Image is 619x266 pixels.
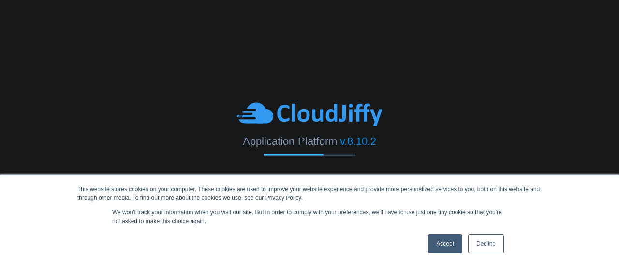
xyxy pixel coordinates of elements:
div: This website stores cookies on your computer. These cookies are used to improve your website expe... [77,185,542,202]
a: Decline [468,234,504,253]
a: Accept [428,234,462,253]
span: v.8.10.2 [340,135,376,147]
span: Application Platform [243,135,337,147]
p: We won't track your information when you visit our site. But in order to comply with your prefere... [112,208,507,225]
img: CloudJiffy-Blue.svg [237,101,382,127]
